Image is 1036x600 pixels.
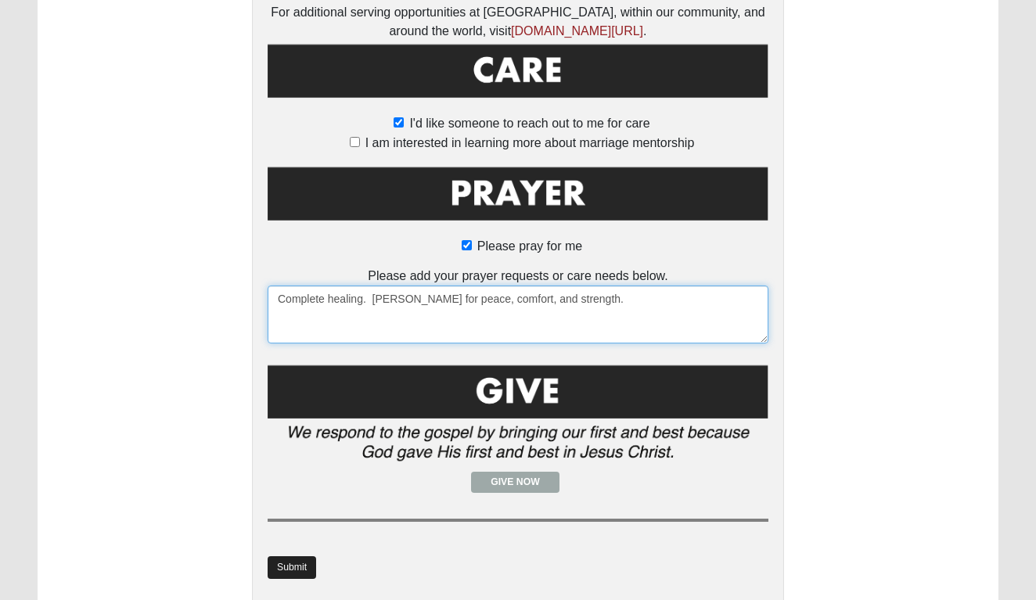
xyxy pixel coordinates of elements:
[365,136,695,149] span: I am interested in learning more about marriage mentorship
[409,117,649,130] span: I'd like someone to reach out to me for care
[268,3,768,41] div: For additional serving opportunities at [GEOGRAPHIC_DATA], within our community, and around the w...
[268,41,768,111] img: Care.png
[268,267,768,343] div: Please add your prayer requests or care needs below.
[394,117,404,128] input: I'd like someone to reach out to me for care
[350,137,360,147] input: I am interested in learning more about marriage mentorship
[268,362,768,472] img: Give.png
[471,472,559,493] a: Give Now
[268,556,316,579] a: Submit
[477,239,582,253] span: Please pray for me
[268,163,768,234] img: Prayer.png
[511,24,643,38] a: [DOMAIN_NAME][URL]
[462,240,472,250] input: Please pray for me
